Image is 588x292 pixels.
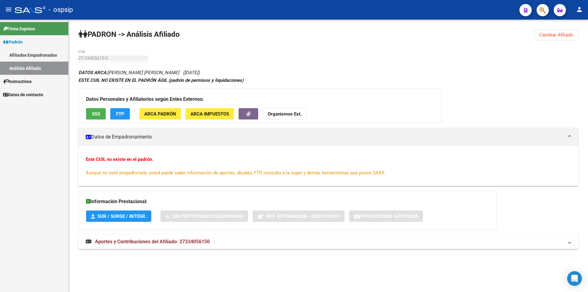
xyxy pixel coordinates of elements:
span: Datos de contacto [3,91,43,98]
button: FTP [110,108,130,119]
strong: ESTE CUIL NO EXISTE EN EL PADRÓN ÁGIL (padrón de permisos y liquidaciones) [78,78,243,83]
span: Cambiar Afiliado [539,32,573,38]
strong: Este CUIL no existe en el padrón. [86,157,153,162]
button: Sin Certificado Discapacidad [160,210,248,222]
button: Cambiar Afiliado [534,29,578,40]
span: Padrón [3,39,23,45]
span: Aportes y Contribuciones del Afiliado: 27334056150 [95,239,210,245]
h3: Información Prestacional: [86,197,489,206]
button: Organismos Ext. [263,108,307,119]
strong: PADRON -> Análisis Afiliado [78,30,180,39]
span: ARCA Impuestos [190,111,229,117]
h3: Datos Personales y Afiliatorios según Entes Externos: [86,95,434,104]
button: ARCA Padrón [139,108,181,119]
button: ARCA Impuestos [186,108,234,119]
span: - ospsip [48,3,73,17]
span: SUR / SURGE / INTEGR. [97,214,146,219]
span: Not. Internacion / Censo Hosp. [266,214,340,219]
button: SSS [86,108,106,119]
button: SUR / SURGE / INTEGR. [86,210,151,222]
span: Firma Express [3,25,35,32]
mat-expansion-panel-header: Aportes y Contribuciones del Afiliado: 27334056150 [78,234,578,249]
mat-panel-title: Datos de Empadronamiento [86,134,563,140]
span: ([DATE]) [183,70,200,75]
span: Aunque no esté empadronado usted puede saber información de aportes, deudas, FTP, consulta a la s... [86,170,386,176]
span: Prestaciones Auditadas [359,214,418,219]
span: FTP [116,111,124,117]
button: Prestaciones Auditadas [349,210,423,222]
mat-expansion-panel-header: Datos de Empadronamiento [78,128,578,146]
span: ARCA Padrón [144,111,176,117]
span: SSS [92,111,100,117]
button: Not. Internacion / Censo Hosp. [253,210,345,222]
span: Sin Certificado Discapacidad [172,214,243,219]
strong: Organismos Ext. [268,111,302,117]
div: Open Intercom Messenger [567,271,582,286]
span: Instructivos [3,78,32,85]
strong: DATOS ARCA: [78,70,107,75]
mat-icon: menu [5,6,12,13]
span: [PERSON_NAME] [PERSON_NAME] [78,70,179,75]
mat-icon: person [576,6,583,13]
div: Datos de Empadronamiento [78,146,578,186]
